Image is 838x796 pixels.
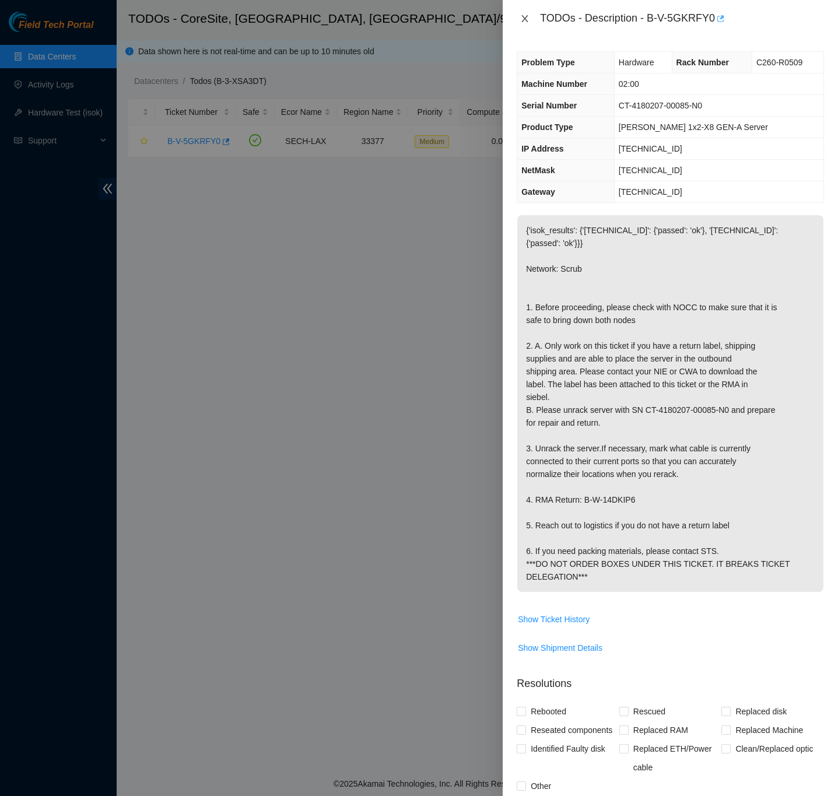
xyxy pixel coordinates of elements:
[526,721,617,739] span: Reseated components
[521,187,555,197] span: Gateway
[540,9,824,28] div: TODOs - Description - B-V-5GKRFY0
[517,610,590,629] button: Show Ticket History
[731,739,818,758] span: Clean/Replaced optic
[629,702,670,721] span: Rescued
[526,702,571,721] span: Rebooted
[526,739,610,758] span: Identified Faulty disk
[619,166,682,175] span: [TECHNICAL_ID]
[521,58,575,67] span: Problem Type
[518,641,602,654] span: Show Shipment Details
[517,13,533,24] button: Close
[629,739,722,777] span: Replaced ETH/Power cable
[619,144,682,153] span: [TECHNICAL_ID]
[619,122,768,132] span: [PERSON_NAME] 1x2-X8 GEN-A Server
[521,166,555,175] span: NetMask
[521,79,587,89] span: Machine Number
[517,667,824,692] p: Resolutions
[619,101,702,110] span: CT-4180207-00085-N0
[731,702,791,721] span: Replaced disk
[676,58,729,67] span: Rack Number
[521,122,573,132] span: Product Type
[619,79,639,89] span: 02:00
[520,14,530,23] span: close
[731,721,808,739] span: Replaced Machine
[756,58,802,67] span: C260-R0509
[517,215,823,592] p: {'isok_results': {'[TECHNICAL_ID]': {'passed': 'ok'}, '[TECHNICAL_ID]': {'passed': 'ok'}}} Networ...
[518,613,590,626] span: Show Ticket History
[619,187,682,197] span: [TECHNICAL_ID]
[619,58,654,67] span: Hardware
[521,144,563,153] span: IP Address
[629,721,693,739] span: Replaced RAM
[517,639,603,657] button: Show Shipment Details
[521,101,577,110] span: Serial Number
[526,777,556,795] span: Other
